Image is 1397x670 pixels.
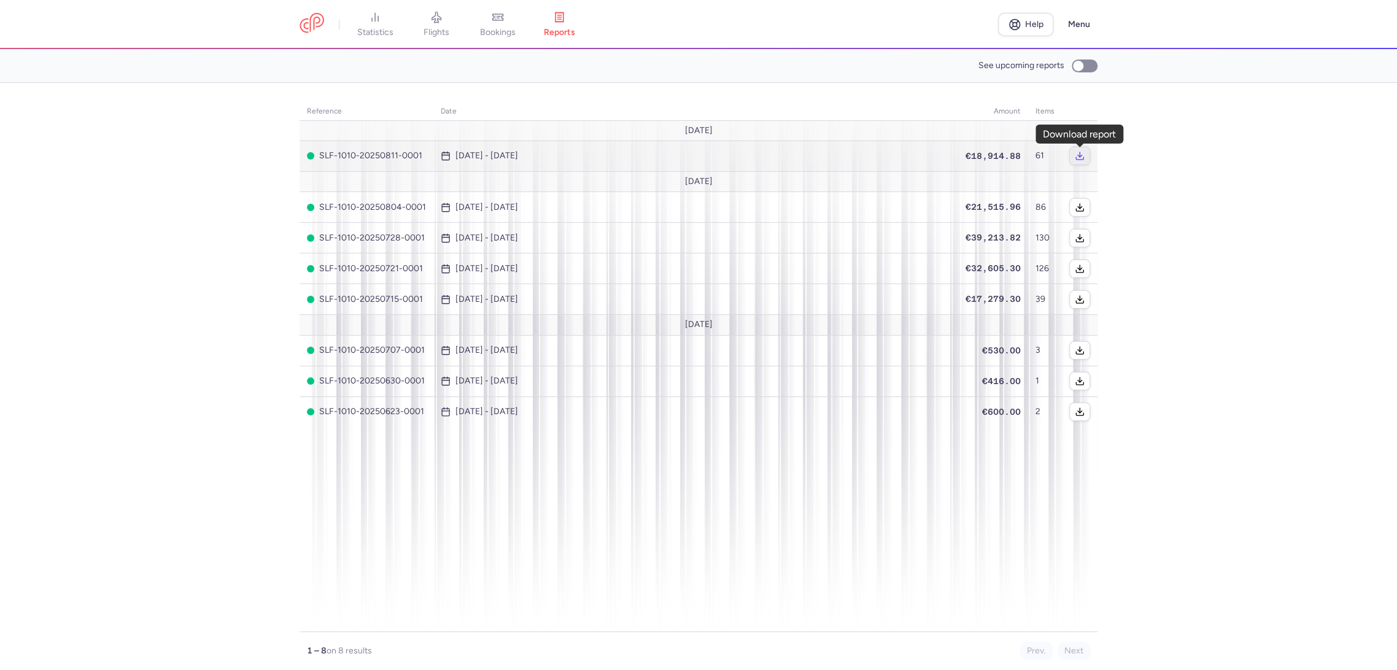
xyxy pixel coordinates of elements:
[966,202,1021,212] span: €21,515.96
[307,407,426,417] span: SLF-1010-20250623-0001
[433,102,958,121] th: date
[544,27,575,38] span: reports
[455,202,518,212] time: [DATE] - [DATE]
[357,27,393,38] span: statistics
[982,376,1021,386] span: €416.00
[1028,253,1062,284] td: 126
[1058,642,1090,660] button: Next
[307,645,327,656] strong: 1 – 8
[966,233,1021,242] span: €39,213.82
[685,177,713,187] span: [DATE]
[685,320,713,329] span: [DATE]
[998,13,1053,36] a: Help
[1028,192,1062,223] td: 86
[300,102,433,121] th: reference
[455,233,518,243] time: [DATE] - [DATE]
[344,11,406,38] a: statistics
[978,61,1064,71] span: See upcoming reports
[307,151,426,161] span: SLF-1010-20250811-0001
[1020,642,1053,660] button: Prev.
[455,407,518,417] time: [DATE] - [DATE]
[528,11,590,38] a: reports
[480,27,516,38] span: bookings
[307,345,426,355] span: SLF-1010-20250707-0001
[685,126,713,136] span: [DATE]
[1043,129,1116,140] div: Download report
[455,376,518,386] time: [DATE] - [DATE]
[1028,335,1062,366] td: 3
[406,11,467,38] a: flights
[966,263,1021,273] span: €32,605.30
[966,151,1021,161] span: €18,914.88
[966,294,1021,304] span: €17,279.30
[455,151,518,161] time: [DATE] - [DATE]
[455,264,518,274] time: [DATE] - [DATE]
[424,27,449,38] span: flights
[1028,141,1062,171] td: 61
[1028,284,1062,315] td: 39
[1061,13,1097,36] button: Menu
[958,102,1028,121] th: amount
[307,233,426,243] span: SLF-1010-20250728-0001
[307,376,426,386] span: SLF-1010-20250630-0001
[455,295,518,304] time: [DATE] - [DATE]
[1028,396,1062,427] td: 2
[982,407,1021,417] span: €600.00
[307,264,426,274] span: SLF-1010-20250721-0001
[467,11,528,38] a: bookings
[300,13,324,36] a: CitizenPlane red outlined logo
[307,202,426,212] span: SLF-1010-20250804-0001
[1028,102,1062,121] th: items
[307,295,426,304] span: SLF-1010-20250715-0001
[327,645,372,656] span: on 8 results
[455,345,518,355] time: [DATE] - [DATE]
[982,345,1021,355] span: €530.00
[1025,20,1043,29] span: Help
[1028,366,1062,396] td: 1
[1028,223,1062,253] td: 130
